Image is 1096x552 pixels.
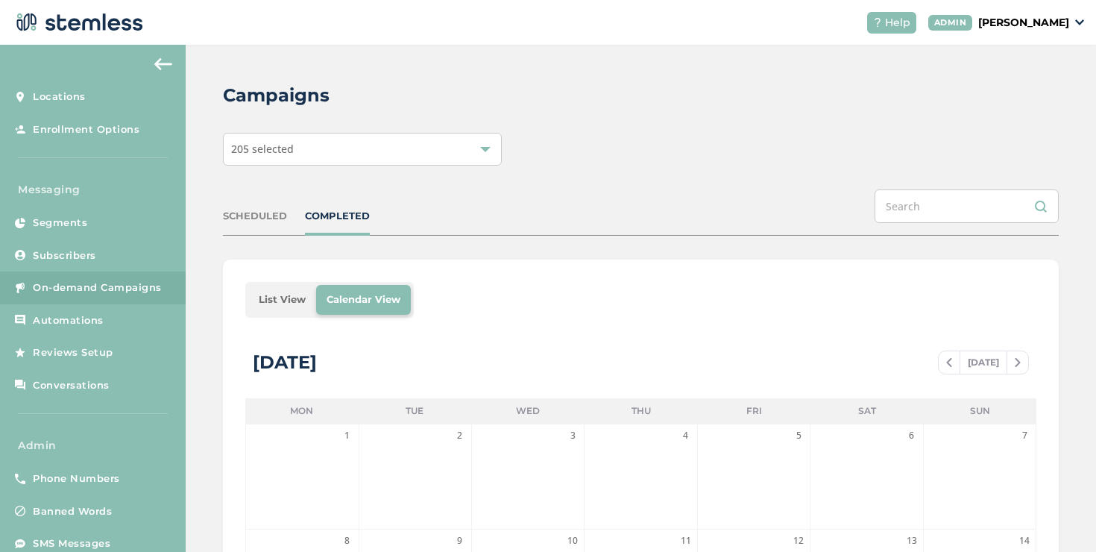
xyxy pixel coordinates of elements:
span: On-demand Campaigns [33,280,162,295]
span: Phone Numbers [33,471,120,486]
span: Locations [33,90,86,104]
li: List View [248,285,316,315]
p: [PERSON_NAME] [978,15,1069,31]
span: Subscribers [33,248,96,263]
img: logo-dark-0685b13c.svg [12,7,143,37]
span: Reviews Setup [33,345,113,360]
span: SMS Messages [33,536,110,551]
span: Banned Words [33,504,112,519]
iframe: Chat Widget [1021,480,1096,552]
img: icon-help-white-03924b79.svg [873,18,882,27]
img: icon-arrow-back-accent-c549486e.svg [154,58,172,70]
span: 205 selected [231,142,294,156]
span: Help [885,15,910,31]
div: COMPLETED [305,209,370,224]
h2: Campaigns [223,82,330,109]
img: icon_down-arrow-small-66adaf34.svg [1075,19,1084,25]
input: Search [875,189,1059,223]
span: Automations [33,313,104,328]
div: SCHEDULED [223,209,287,224]
span: Conversations [33,378,110,393]
div: ADMIN [928,15,973,31]
span: Enrollment Options [33,122,139,137]
span: Segments [33,216,87,230]
li: Calendar View [316,285,411,315]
